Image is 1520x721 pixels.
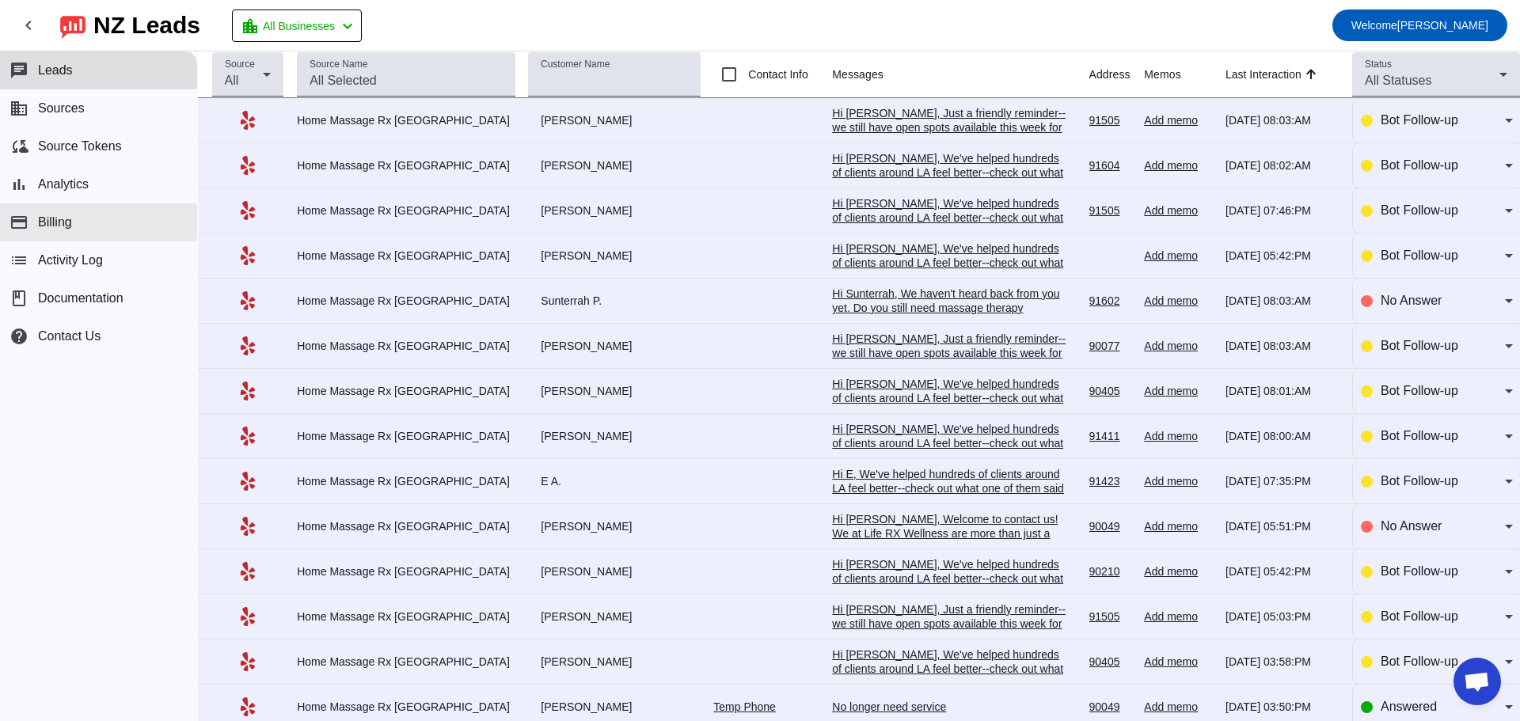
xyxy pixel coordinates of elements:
div: Home Massage Rx [GEOGRAPHIC_DATA] [297,655,515,669]
mat-icon: help [9,327,28,346]
div: Home Massage Rx [GEOGRAPHIC_DATA] [297,609,515,624]
th: Memos [1144,51,1225,98]
div: 90049 [1089,700,1132,714]
div: [PERSON_NAME] [528,429,701,443]
div: Home Massage Rx [GEOGRAPHIC_DATA] [297,700,515,714]
div: [PERSON_NAME] [528,609,701,624]
div: 91423 [1089,474,1132,488]
div: [DATE] 07:46:PM [1225,203,1339,218]
span: Documentation [38,291,123,305]
span: Bot Follow-up [1381,609,1458,623]
div: Home Massage Rx [GEOGRAPHIC_DATA] [297,519,515,533]
div: [DATE] 05:03:PM [1225,609,1339,624]
div: Home Massage Rx [GEOGRAPHIC_DATA] [297,384,515,398]
div: [DATE] 05:42:PM [1225,249,1339,263]
span: Welcome [1351,19,1397,32]
div: [DATE] 08:03:AM [1225,339,1339,353]
div: 90077 [1089,339,1132,353]
div: Hi E, We've helped hundreds of clients around LA feel better--check out what one of them said aft... [832,467,1070,695]
div: [DATE] 05:51:PM [1225,519,1339,533]
div: [PERSON_NAME] [528,519,701,533]
mat-icon: Yelp [238,697,257,716]
div: [PERSON_NAME] [528,655,701,669]
span: Contact Us [38,329,101,343]
div: [DATE] 03:58:PM [1225,655,1339,669]
div: Hi [PERSON_NAME], We've helped hundreds of clients around LA feel better--check out what one of t... [832,377,1070,619]
div: Add memo [1144,429,1213,443]
div: [DATE] 05:42:PM [1225,564,1339,579]
mat-icon: chevron_left [19,16,38,35]
div: Hi [PERSON_NAME], Just a friendly reminder--we still have open spots available this week for both... [832,106,1070,192]
span: Bot Follow-up [1381,113,1458,127]
div: [PERSON_NAME] [528,564,701,579]
div: Open chat [1453,658,1501,705]
div: Add memo [1144,519,1213,533]
div: 91505 [1089,113,1132,127]
div: Home Massage Rx [GEOGRAPHIC_DATA] [297,158,515,173]
span: Sources [38,101,85,116]
mat-icon: chevron_left [338,17,357,36]
span: All [225,74,239,87]
mat-icon: Yelp [238,472,257,491]
div: No longer need service [832,700,1070,714]
mat-icon: Yelp [238,336,257,355]
mat-icon: Yelp [238,201,257,220]
div: [PERSON_NAME] [528,249,701,263]
mat-icon: Yelp [238,652,257,671]
div: Add memo [1144,700,1213,714]
span: Bot Follow-up [1381,429,1458,442]
mat-label: Status [1365,59,1392,70]
mat-icon: Yelp [238,156,257,175]
label: Contact Info [745,66,808,82]
div: 91604 [1089,158,1132,173]
mat-icon: cloud_sync [9,137,28,156]
div: Add memo [1144,655,1213,669]
span: Bot Follow-up [1381,203,1458,217]
div: Add memo [1144,474,1213,488]
mat-label: Source [225,59,255,70]
div: 90405 [1089,384,1132,398]
div: Last Interaction [1225,66,1301,82]
th: Address [1089,51,1145,98]
span: No Answer [1381,519,1442,533]
span: Bot Follow-up [1381,564,1458,578]
div: Add memo [1144,339,1213,353]
div: 90049 [1089,519,1132,533]
div: 91411 [1089,429,1132,443]
div: Home Massage Rx [GEOGRAPHIC_DATA] [297,339,515,353]
mat-icon: Yelp [238,517,257,536]
div: [PERSON_NAME] [528,700,701,714]
div: Home Massage Rx [GEOGRAPHIC_DATA] [297,294,515,308]
div: [DATE] 08:03:AM [1225,294,1339,308]
span: Activity Log [38,253,103,268]
div: [PERSON_NAME] [528,113,701,127]
div: Hi [PERSON_NAME], We've helped hundreds of clients around LA feel better--check out what one of t... [832,422,1070,664]
mat-icon: business [9,99,28,118]
mat-icon: chat [9,61,28,80]
span: All Businesses [263,15,335,37]
mat-icon: Yelp [238,111,257,130]
span: Billing [38,215,72,230]
mat-icon: Yelp [238,381,257,400]
div: Hi [PERSON_NAME], Just a friendly reminder--we still have open spots available this week for both... [832,602,1070,688]
span: [PERSON_NAME] [1351,14,1488,36]
div: Add memo [1144,609,1213,624]
div: Add memo [1144,158,1213,173]
input: All Selected [310,71,503,90]
span: Bot Follow-up [1381,655,1458,668]
span: All Statuses [1365,74,1431,87]
div: Add memo [1144,249,1213,263]
mat-icon: bar_chart [9,175,28,194]
div: Add memo [1144,564,1213,579]
span: Bot Follow-up [1381,474,1458,488]
span: Bot Follow-up [1381,249,1458,262]
th: Messages [832,51,1089,98]
div: [PERSON_NAME] [528,384,701,398]
span: Analytics [38,177,89,192]
div: Add memo [1144,203,1213,218]
mat-label: Customer Name [541,59,610,70]
div: Home Massage Rx [GEOGRAPHIC_DATA] [297,429,515,443]
button: Welcome[PERSON_NAME] [1332,9,1507,41]
div: [DATE] 08:01:AM [1225,384,1339,398]
span: Bot Follow-up [1381,158,1458,172]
